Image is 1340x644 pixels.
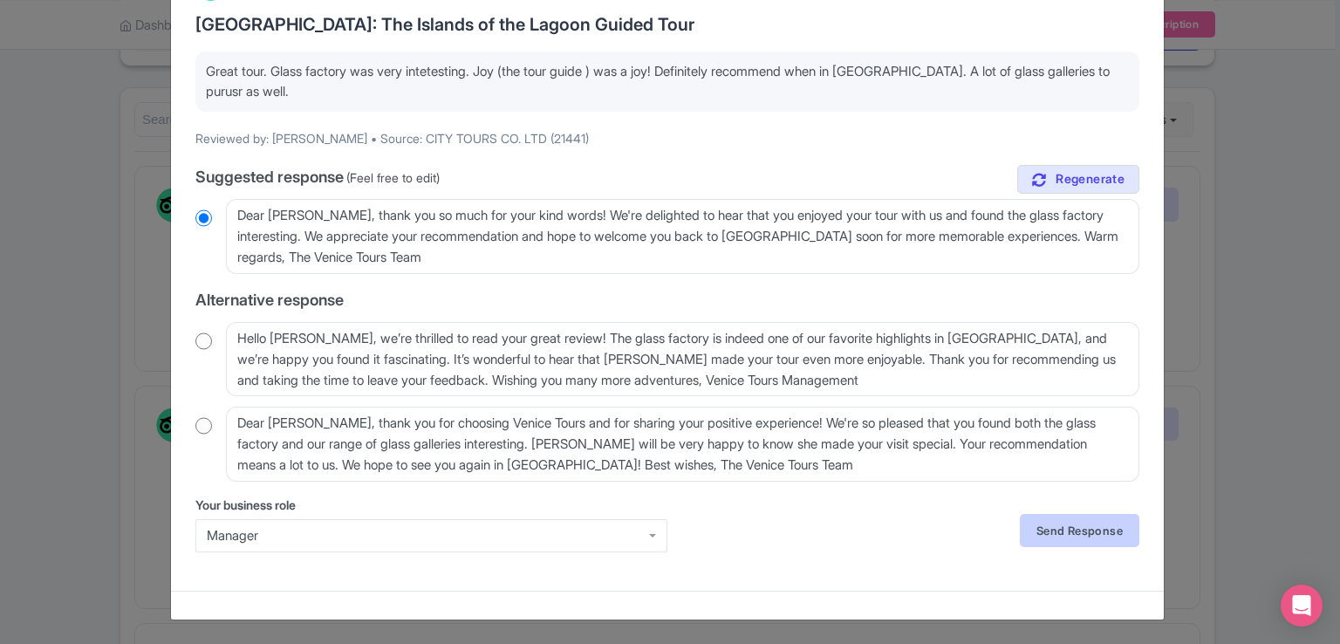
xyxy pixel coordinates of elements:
[1281,585,1323,627] div: Open Intercom Messenger
[226,322,1139,397] textarea: Hello [PERSON_NAME], we’re thrilled to read your great review! The glass factory is indeed one of...
[195,291,344,309] span: Alternative response
[1017,165,1139,194] a: Regenerate
[1020,514,1139,547] a: Send Response
[195,15,1139,34] h3: [GEOGRAPHIC_DATA]: The Islands of the Lagoon Guided Tour
[226,407,1139,482] textarea: Dear [PERSON_NAME], thank you for choosing Venice Tours and for sharing your positive experience!...
[195,497,296,512] span: Your business role
[195,129,1139,147] p: Reviewed by: [PERSON_NAME] • Source: CITY TOURS CO. LTD (21441)
[195,168,344,186] span: Suggested response
[346,170,440,185] span: (Feel free to edit)
[1056,171,1125,188] span: Regenerate
[207,528,656,544] div: Manager
[226,199,1139,274] textarea: Dear [PERSON_NAME], thank you so much for your kind words! We're delighted to hear that you enjoy...
[206,62,1129,101] p: Great tour. Glass factory was very intetesting. Joy (the tour guide ) was a joy! Definitely recom...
